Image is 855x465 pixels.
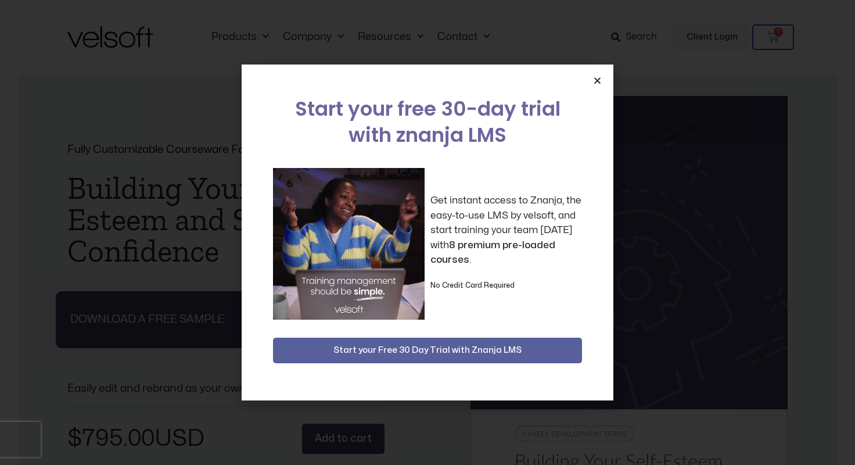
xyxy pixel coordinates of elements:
[333,344,522,357] span: Start your Free 30 Day Trial with Znanja LMS
[273,168,425,320] img: a woman sitting at her laptop dancing
[430,240,555,265] strong: 8 premium pre-loaded courses
[707,439,849,465] iframe: chat widget
[430,193,582,267] p: Get instant access to Znanja, the easy-to-use LMS by velsoft, and start training your team [DATE]...
[430,282,515,289] strong: No Credit Card Required
[593,76,602,85] a: Close
[273,96,582,148] h2: Start your free 30-day trial with znanja LMS
[273,338,582,363] button: Start your Free 30 Day Trial with Znanja LMS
